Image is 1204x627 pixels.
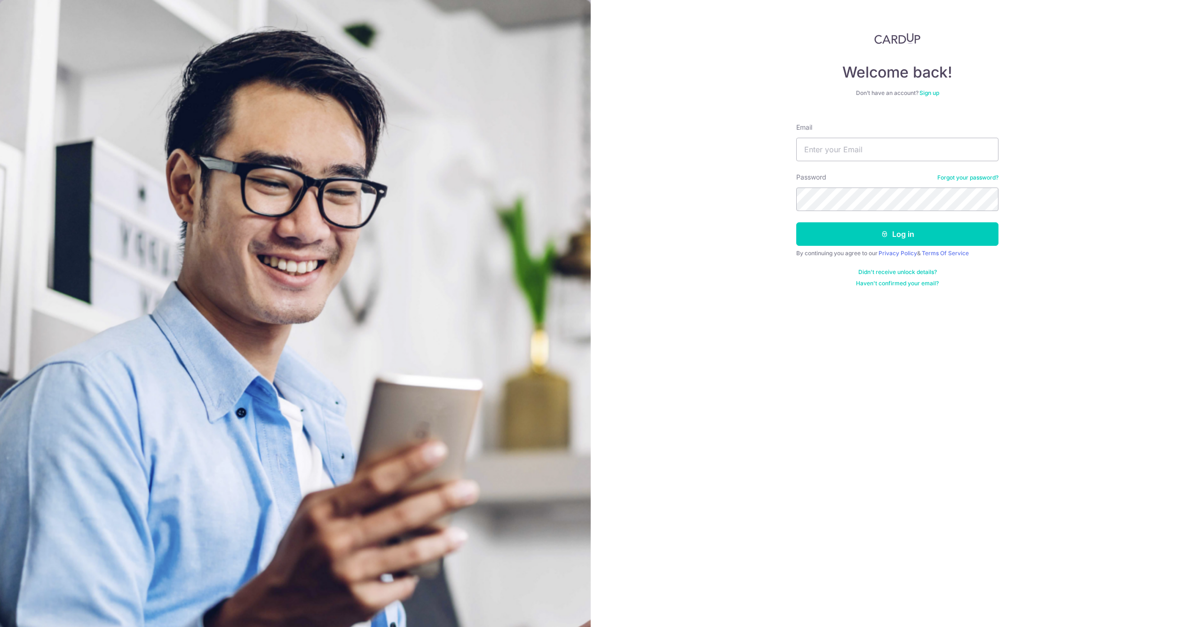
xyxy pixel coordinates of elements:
a: Privacy Policy [879,250,917,257]
div: Don’t have an account? [796,89,998,97]
a: Forgot your password? [937,174,998,181]
input: Enter your Email [796,138,998,161]
a: Sign up [919,89,939,96]
div: By continuing you agree to our & [796,250,998,257]
a: Haven't confirmed your email? [856,280,939,287]
label: Email [796,123,812,132]
a: Terms Of Service [922,250,969,257]
button: Log in [796,222,998,246]
img: CardUp Logo [874,33,920,44]
label: Password [796,172,826,182]
h4: Welcome back! [796,63,998,82]
a: Didn't receive unlock details? [858,268,937,276]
